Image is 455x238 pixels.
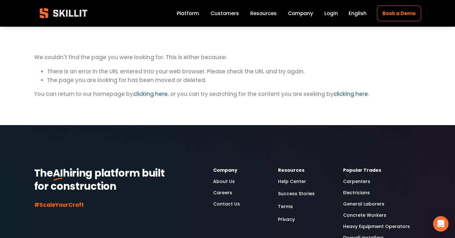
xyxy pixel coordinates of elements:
[278,202,293,211] a: Terms
[34,166,167,193] strong: hiring platform built for construction
[34,166,53,180] strong: The
[349,9,367,18] div: language picker
[250,10,277,17] span: Resources
[343,212,386,219] a: Concrete Workers
[213,189,232,197] a: Careers
[377,5,421,21] a: Book a Demo
[343,200,384,208] a: General Laborers
[288,9,313,18] a: Company
[343,189,370,197] a: Electricians
[211,9,239,18] a: Customers
[34,201,84,209] strong: #ScaleYourCraft
[177,9,199,18] a: Platform
[34,4,93,23] img: Skillit
[34,31,421,62] p: We couldn't find the page you were looking for. This is either because:
[250,9,277,18] a: folder dropdown
[278,178,306,185] a: Help Center
[47,67,421,76] li: There is an error in the URL entered into your web browser. Please check the URL and try again.
[47,76,421,85] li: The page you are looking for has been moved or deleted.
[213,200,240,208] a: Contact Us
[433,216,449,232] div: Open Intercom Messenger
[213,178,235,185] a: About Us
[343,167,381,173] strong: Popular Trades
[278,189,315,198] a: Success Stories
[278,167,304,173] strong: Resources
[213,167,237,173] strong: Company
[333,90,368,98] a: clicking here
[34,90,421,98] p: You can return to our homepage by , or you can try searching for the content you are seeking by .
[278,215,295,224] a: Privacy
[343,223,410,230] a: Heavy Equipment Operators
[349,10,367,17] span: English
[324,9,338,18] a: Login
[133,90,168,98] a: clicking here
[343,178,370,185] a: Carpenters
[53,166,63,180] strong: AI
